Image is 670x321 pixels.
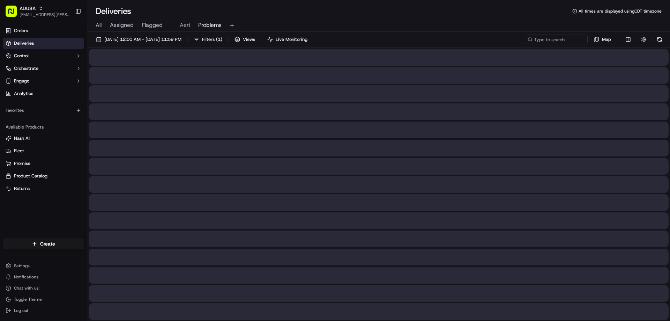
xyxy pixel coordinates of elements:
[14,160,30,167] span: Promise
[3,158,84,169] button: Promise
[590,35,614,44] button: Map
[6,185,81,192] a: Returns
[231,35,258,44] button: Views
[180,21,190,29] span: Aeri
[264,35,311,44] button: Live Monitoring
[96,21,102,29] span: All
[20,12,69,17] button: [EMAIL_ADDRESS][PERSON_NAME][DOMAIN_NAME]
[6,160,81,167] a: Promise
[3,122,84,133] div: Available Products
[96,6,131,17] h1: Deliveries
[198,21,222,29] span: Problems
[14,148,24,154] span: Fleet
[14,308,28,313] span: Log out
[14,274,38,280] span: Notifications
[202,36,222,43] span: Filters
[14,185,30,192] span: Returns
[191,35,225,44] button: Filters(1)
[3,3,72,20] button: ADUSA[EMAIL_ADDRESS][PERSON_NAME][DOMAIN_NAME]
[3,183,84,194] button: Returns
[3,145,84,156] button: Fleet
[3,25,84,36] a: Orders
[243,36,255,43] span: Views
[142,21,163,29] span: Flagged
[6,173,81,179] a: Product Catalog
[14,90,33,97] span: Analytics
[14,297,42,302] span: Toggle Theme
[3,170,84,182] button: Product Catalog
[14,40,34,46] span: Deliveries
[14,173,47,179] span: Product Catalog
[655,35,664,44] button: Refresh
[104,36,181,43] span: [DATE] 12:00 AM - [DATE] 11:59 PM
[14,65,38,72] span: Orchestrate
[14,53,29,59] span: Control
[110,21,134,29] span: Assigned
[3,88,84,99] a: Analytics
[3,306,84,315] button: Log out
[3,283,84,293] button: Chat with us!
[3,50,84,61] button: Control
[6,148,81,154] a: Fleet
[3,238,84,249] button: Create
[3,133,84,144] button: Nash AI
[3,63,84,74] button: Orchestrate
[216,36,222,43] span: ( 1 )
[93,35,185,44] button: [DATE] 12:00 AM - [DATE] 11:59 PM
[3,261,84,271] button: Settings
[14,285,39,291] span: Chat with us!
[6,135,81,141] a: Nash AI
[276,36,307,43] span: Live Monitoring
[3,75,84,87] button: Engage
[14,78,29,84] span: Engage
[14,263,30,269] span: Settings
[20,5,36,12] button: ADUSA
[14,28,28,34] span: Orders
[579,8,662,14] span: All times are displayed using CDT timezone
[14,135,30,141] span: Nash AI
[525,35,588,44] input: Type to search
[3,294,84,304] button: Toggle Theme
[602,36,611,43] span: Map
[3,105,84,116] div: Favorites
[3,272,84,282] button: Notifications
[40,240,55,247] span: Create
[3,38,84,49] a: Deliveries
